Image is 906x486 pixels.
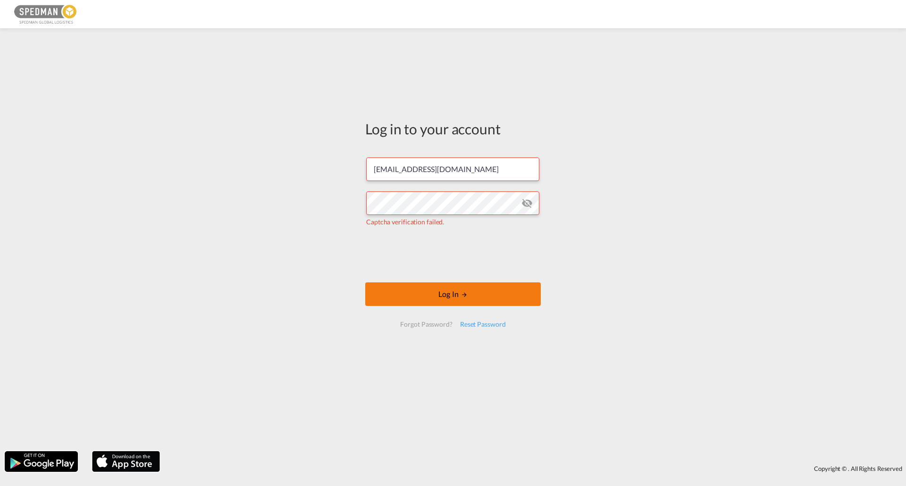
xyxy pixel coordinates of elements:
[366,218,444,226] span: Captcha verification failed.
[365,119,541,139] div: Log in to your account
[521,198,533,209] md-icon: icon-eye-off
[14,4,78,25] img: c12ca350ff1b11efb6b291369744d907.png
[91,450,161,473] img: apple.png
[4,450,79,473] img: google.png
[165,461,906,477] div: Copyright © . All Rights Reserved
[366,157,539,181] input: Enter email/phone number
[396,316,456,333] div: Forgot Password?
[381,236,525,273] iframe: reCAPTCHA
[365,282,541,306] button: LOGIN
[456,316,510,333] div: Reset Password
